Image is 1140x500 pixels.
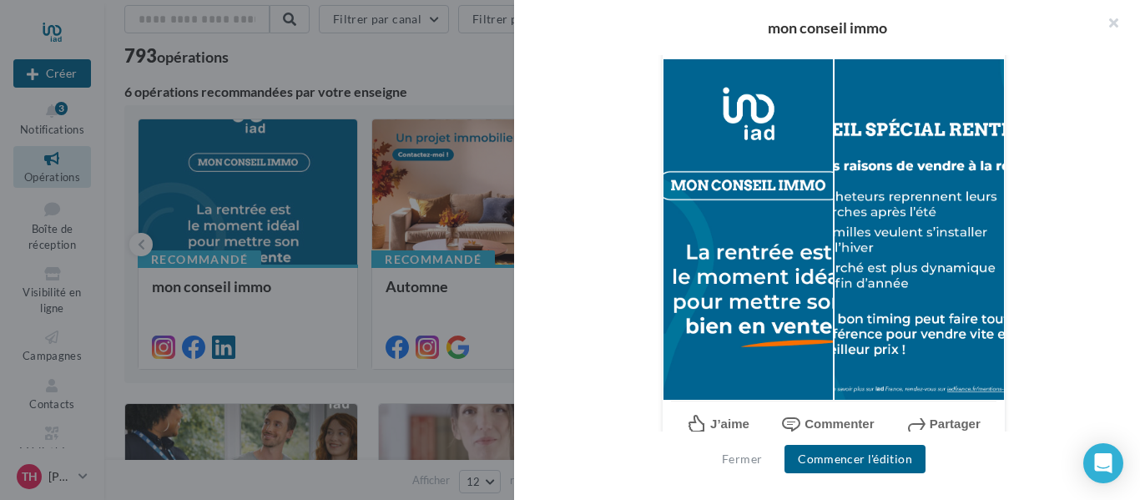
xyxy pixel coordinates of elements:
button: Fermer [715,449,769,469]
span: Partager [930,417,981,431]
div: mon conseil immo [541,20,1113,35]
span: Commenter [805,417,874,431]
button: Commencer l'édition [784,445,926,473]
span: J’aime [710,417,749,431]
div: Open Intercom Messenger [1083,443,1123,483]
